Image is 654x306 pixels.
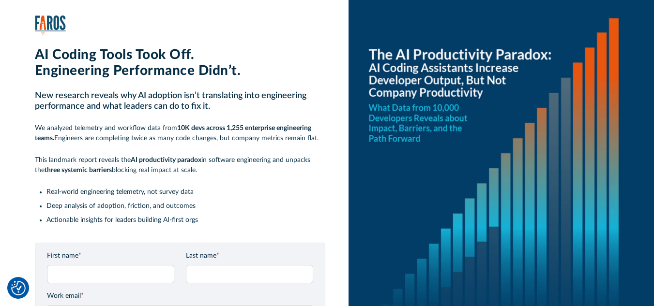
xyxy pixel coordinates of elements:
p: We analyzed telemetry and workflow data from Engineers are completing twice as many code changes,... [35,123,325,144]
label: Work email [47,291,313,301]
h2: New research reveals why AI adoption isn’t translating into engineering performance and what lead... [35,91,325,112]
strong: three systemic barriers [45,167,112,174]
li: Real-world engineering telemetry, not survey data [46,187,325,197]
p: This landmark report reveals the in software engineering and unpacks the blocking real impact at ... [35,155,325,175]
button: Cookie Settings [11,281,26,295]
li: Actionable insights for leaders building AI-first orgs [46,215,325,225]
h1: Engineering Performance Didn’t. [35,63,325,79]
strong: AI productivity paradox [131,157,201,163]
strong: 10K devs across 1,255 enterprise engineering teams. [35,125,311,142]
label: First name [47,251,174,261]
h1: AI Coding Tools Took Off. [35,47,325,63]
li: Deep analysis of adoption, friction, and outcomes [46,201,325,211]
img: Revisit consent button [11,281,26,295]
label: Last name [186,251,313,261]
